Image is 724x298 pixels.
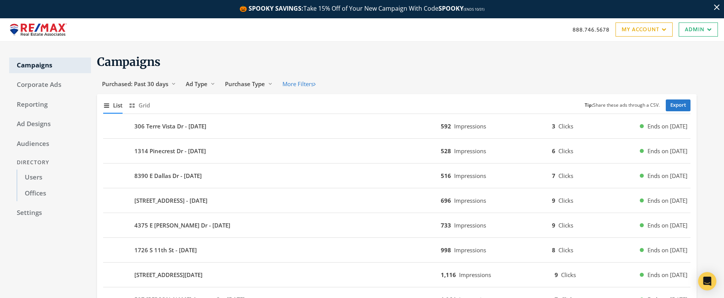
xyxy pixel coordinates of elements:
a: Export [666,99,691,111]
button: [STREET_ADDRESS][DATE]1,116Impressions9ClicksEnds on [DATE] [103,266,691,284]
b: 9 [555,271,558,279]
button: [STREET_ADDRESS] - [DATE]696Impressions9ClicksEnds on [DATE] [103,191,691,210]
button: 306 Terre Vista Dr - [DATE]592Impressions3ClicksEnds on [DATE] [103,117,691,135]
button: Purchased: Past 30 days [97,77,181,91]
span: Impressions [454,122,486,130]
a: Audiences [9,136,91,152]
b: 9 [552,197,555,204]
span: Impressions [454,197,486,204]
b: 1314 Pinecrest Dr - [DATE] [134,147,206,155]
b: 3 [552,122,555,130]
span: Purchase Type [225,80,265,88]
span: Impressions [454,172,486,179]
img: Adwerx [6,20,71,39]
button: 4375 E [PERSON_NAME] Dr - [DATE]733Impressions9ClicksEnds on [DATE] [103,216,691,234]
b: [STREET_ADDRESS] - [DATE] [134,196,207,205]
span: Impressions [454,221,486,229]
b: 306 Terre Vista Dr - [DATE] [134,122,206,131]
button: Grid [129,97,150,114]
b: 8 [552,246,555,254]
a: Ad Designs [9,116,91,132]
a: Campaigns [9,58,91,74]
b: [STREET_ADDRESS][DATE] [134,271,203,279]
div: Open Intercom Messenger [698,272,716,290]
b: 6 [552,147,555,155]
span: Purchased: Past 30 days [102,80,168,88]
span: Ends on [DATE] [647,196,687,205]
button: List [103,97,123,114]
span: Clicks [558,246,573,254]
b: 592 [441,122,451,130]
span: Ends on [DATE] [647,221,687,230]
b: 7 [552,172,555,179]
span: Impressions [454,246,486,254]
span: Clicks [558,197,573,204]
span: Impressions [454,147,486,155]
a: My Account [616,22,673,37]
span: Campaigns [97,54,161,69]
button: Ad Type [181,77,220,91]
button: 1314 Pinecrest Dr - [DATE]528Impressions6ClicksEnds on [DATE] [103,142,691,160]
span: Ends on [DATE] [647,246,687,255]
a: Reporting [9,97,91,113]
span: Clicks [558,172,573,179]
a: Users [17,170,91,186]
span: Clicks [558,122,573,130]
span: Ends on [DATE] [647,271,687,279]
span: Ends on [DATE] [647,171,687,180]
b: Tip: [585,102,593,108]
span: Ad Type [186,80,207,88]
b: 1726 S 11th St - [DATE] [134,246,197,255]
b: 1,116 [441,271,456,279]
span: Clicks [558,147,573,155]
a: Admin [679,22,718,37]
button: 8390 E Dallas Dr - [DATE]516Impressions7ClicksEnds on [DATE] [103,167,691,185]
span: Ends on [DATE] [647,147,687,155]
b: 8390 E Dallas Dr - [DATE] [134,171,202,180]
span: Clicks [561,271,576,279]
span: Grid [139,101,150,110]
span: Clicks [558,221,573,229]
button: 1726 S 11th St - [DATE]998Impressions8ClicksEnds on [DATE] [103,241,691,259]
b: 528 [441,147,451,155]
span: Impressions [459,271,491,279]
a: Corporate Ads [9,77,91,93]
b: 4375 E [PERSON_NAME] Dr - [DATE] [134,221,230,230]
b: 696 [441,197,451,204]
a: 888.746.5678 [573,26,609,34]
a: Settings [9,205,91,221]
span: List [113,101,123,110]
a: Offices [17,186,91,202]
b: 9 [552,221,555,229]
button: More Filters [277,77,321,91]
button: Purchase Type [220,77,277,91]
b: 998 [441,246,451,254]
b: 733 [441,221,451,229]
span: Ends on [DATE] [647,122,687,131]
small: Share these ads through a CSV. [585,102,660,109]
b: 516 [441,172,451,179]
div: Directory [9,155,91,170]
